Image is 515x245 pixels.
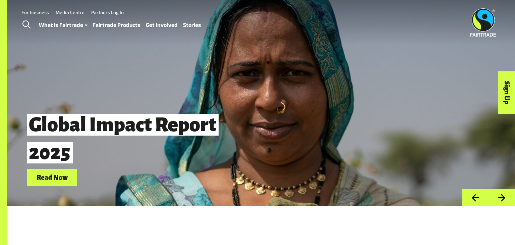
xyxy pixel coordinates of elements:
[56,9,84,15] a: Media Centre
[39,20,87,30] a: What is Fairtrade
[489,189,515,206] button: Next
[91,9,124,15] a: Partners Log In
[93,20,140,30] a: Fairtrade Products
[18,16,35,33] a: Toggle Search
[183,20,201,30] a: Stories
[27,114,219,163] span: Global Impact Report 2025
[146,20,178,30] a: Get Involved
[470,8,496,37] img: Fairtrade Australia New Zealand logo
[462,189,489,206] button: Previous
[21,9,49,15] a: For business
[27,169,77,186] a: Read Now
